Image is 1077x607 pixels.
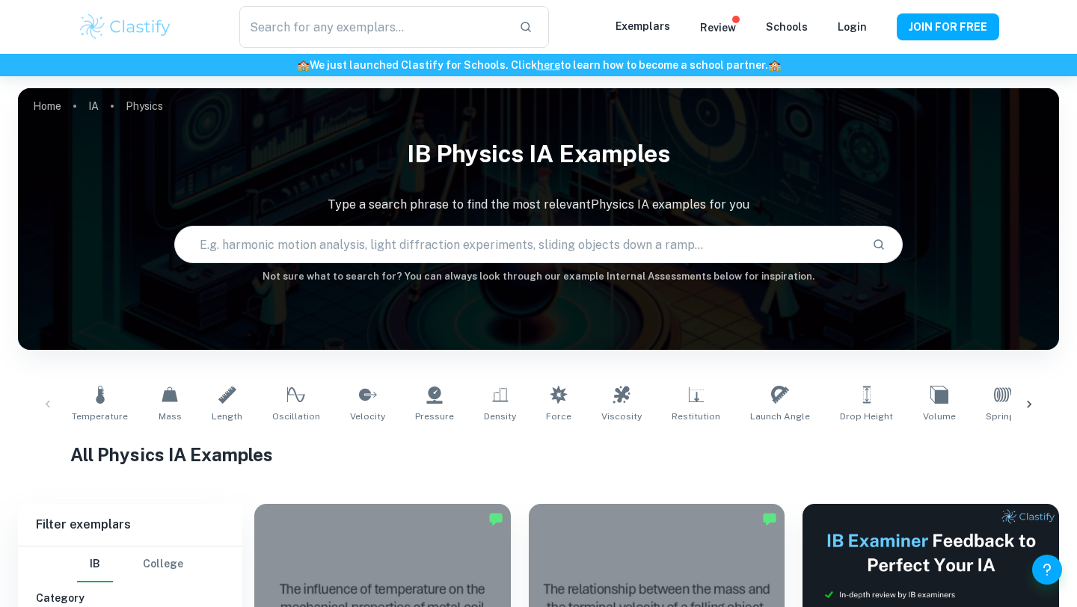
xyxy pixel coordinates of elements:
[838,21,867,33] a: Login
[33,96,61,117] a: Home
[923,410,956,423] span: Volume
[70,441,1007,468] h1: All Physics IA Examples
[672,410,720,423] span: Restitution
[866,232,892,257] button: Search
[297,59,310,71] span: 🏫
[72,410,128,423] span: Temperature
[18,196,1059,214] p: Type a search phrase to find the most relevant Physics IA examples for you
[36,590,224,606] h6: Category
[986,410,1020,423] span: Springs
[77,546,183,582] div: Filter type choice
[126,98,163,114] p: Physics
[272,410,320,423] span: Oscillation
[88,96,99,117] a: IA
[78,12,173,42] img: Clastify logo
[897,13,999,40] button: JOIN FOR FREE
[766,21,808,33] a: Schools
[175,224,860,265] input: E.g. harmonic motion analysis, light diffraction experiments, sliding objects down a ramp...
[18,130,1059,178] h1: IB Physics IA examples
[239,6,507,48] input: Search for any exemplars...
[143,546,183,582] button: College
[212,410,242,423] span: Length
[762,511,777,526] img: Marked
[616,18,670,34] p: Exemplars
[601,410,642,423] span: Viscosity
[350,410,385,423] span: Velocity
[484,410,516,423] span: Density
[700,19,736,36] p: Review
[3,57,1074,73] h6: We just launched Clastify for Schools. Click to learn how to become a school partner.
[1032,555,1062,585] button: Help and Feedback
[18,504,242,546] h6: Filter exemplars
[537,59,560,71] a: here
[768,59,781,71] span: 🏫
[840,410,893,423] span: Drop Height
[546,410,571,423] span: Force
[159,410,182,423] span: Mass
[488,511,503,526] img: Marked
[18,269,1059,284] h6: Not sure what to search for? You can always look through our example Internal Assessments below f...
[750,410,810,423] span: Launch Angle
[415,410,454,423] span: Pressure
[77,546,113,582] button: IB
